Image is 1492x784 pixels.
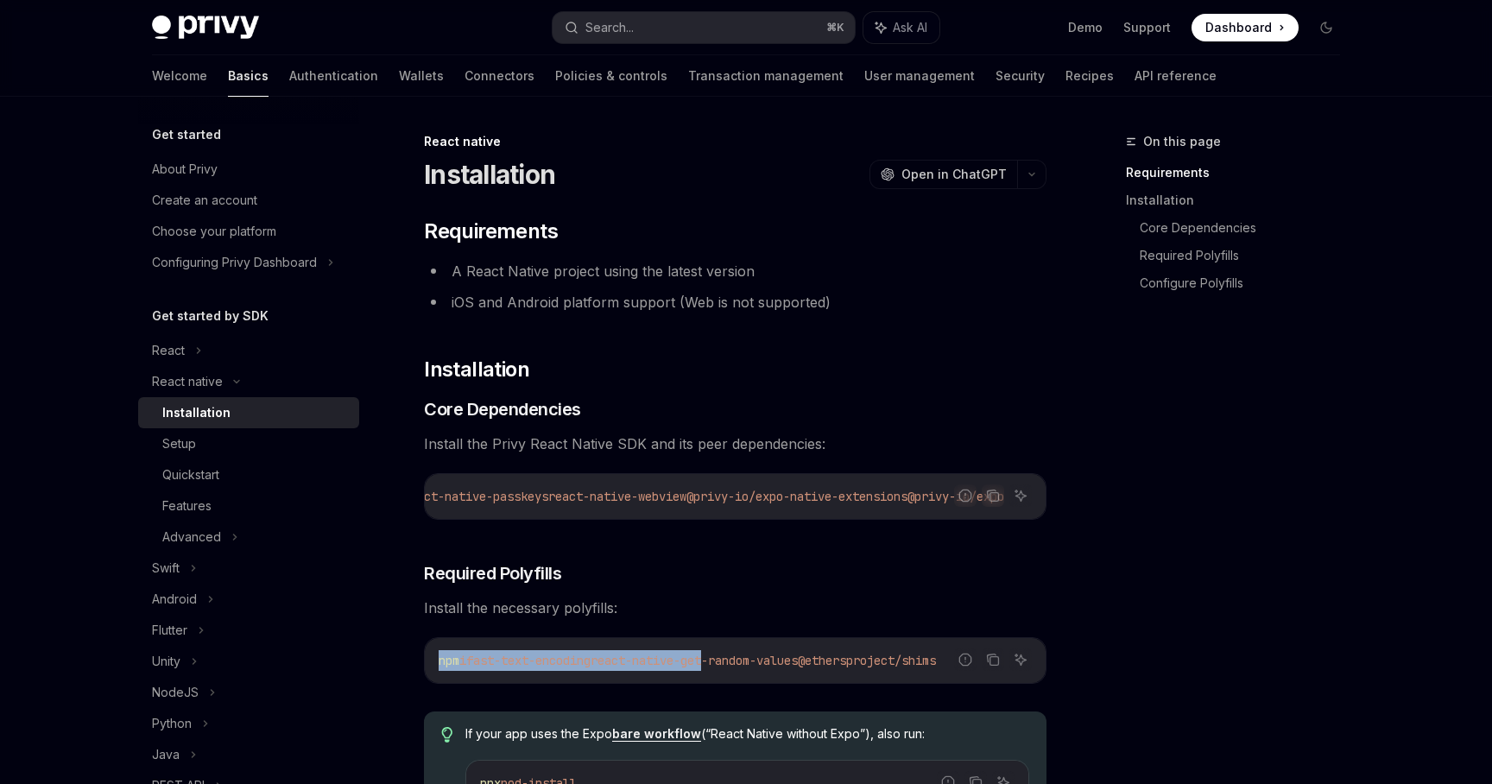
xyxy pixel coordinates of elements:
span: Dashboard [1205,19,1272,36]
a: Transaction management [688,55,844,97]
li: iOS and Android platform support (Web is not supported) [424,290,1046,314]
span: react-native-webview [548,489,686,504]
span: Installation [424,356,529,383]
a: User management [864,55,975,97]
button: Copy the contents from the code block [982,648,1004,671]
a: Core Dependencies [1140,214,1354,242]
span: @privy-io/expo [907,489,1004,504]
li: A React Native project using the latest version [424,259,1046,283]
h1: Installation [424,159,555,190]
a: Policies & controls [555,55,667,97]
svg: Tip [441,727,453,743]
div: Installation [162,402,231,423]
div: Android [152,589,197,610]
a: Features [138,490,359,522]
a: Installation [1126,187,1354,214]
a: Dashboard [1192,14,1299,41]
a: API reference [1135,55,1217,97]
button: Report incorrect code [954,484,977,507]
span: i [459,653,466,668]
a: Authentication [289,55,378,97]
a: Connectors [465,55,534,97]
div: React native [152,371,223,392]
div: Features [162,496,212,516]
button: Copy the contents from the code block [982,484,1004,507]
h5: Get started by SDK [152,306,269,326]
a: Security [996,55,1045,97]
a: About Privy [138,154,359,185]
div: Configuring Privy Dashboard [152,252,317,273]
button: Ask AI [1009,648,1032,671]
span: Install the necessary polyfills: [424,596,1046,620]
span: Install the Privy React Native SDK and its peer dependencies: [424,432,1046,456]
div: Unity [152,651,180,672]
a: Requirements [1126,159,1354,187]
a: bare workflow [612,726,701,742]
span: react-native-passkeys [403,489,548,504]
a: Choose your platform [138,216,359,247]
span: @ethersproject/shims [798,653,936,668]
img: dark logo [152,16,259,40]
span: Core Dependencies [424,397,581,421]
div: Search... [585,17,634,38]
a: Basics [228,55,269,97]
span: Required Polyfills [424,561,561,585]
div: Java [152,744,180,765]
a: Create an account [138,185,359,216]
div: React [152,340,185,361]
div: Choose your platform [152,221,276,242]
div: Python [152,713,192,734]
div: React native [424,133,1046,150]
a: Installation [138,397,359,428]
button: Ask AI [1009,484,1032,507]
a: Wallets [399,55,444,97]
div: Flutter [152,620,187,641]
a: Demo [1068,19,1103,36]
span: @privy-io/expo-native-extensions [686,489,907,504]
div: Setup [162,433,196,454]
span: ⌘ K [826,21,844,35]
a: Welcome [152,55,207,97]
span: fast-text-encoding [466,653,591,668]
span: react-native-get-random-values [591,653,798,668]
a: Setup [138,428,359,459]
span: Open in ChatGPT [901,166,1007,183]
div: Create an account [152,190,257,211]
div: Quickstart [162,465,219,485]
div: Advanced [162,527,221,547]
span: On this page [1143,131,1221,152]
div: Swift [152,558,180,579]
button: Search...⌘K [553,12,855,43]
button: Ask AI [863,12,939,43]
button: Toggle dark mode [1312,14,1340,41]
span: Ask AI [893,19,927,36]
a: Recipes [1065,55,1114,97]
a: Support [1123,19,1171,36]
button: Report incorrect code [954,648,977,671]
span: Requirements [424,218,558,245]
div: About Privy [152,159,218,180]
span: npm [439,653,459,668]
div: NodeJS [152,682,199,703]
a: Configure Polyfills [1140,269,1354,297]
h5: Get started [152,124,221,145]
a: Required Polyfills [1140,242,1354,269]
button: Open in ChatGPT [869,160,1017,189]
a: Quickstart [138,459,359,490]
span: If your app uses the Expo (“React Native without Expo”), also run: [465,725,1029,743]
